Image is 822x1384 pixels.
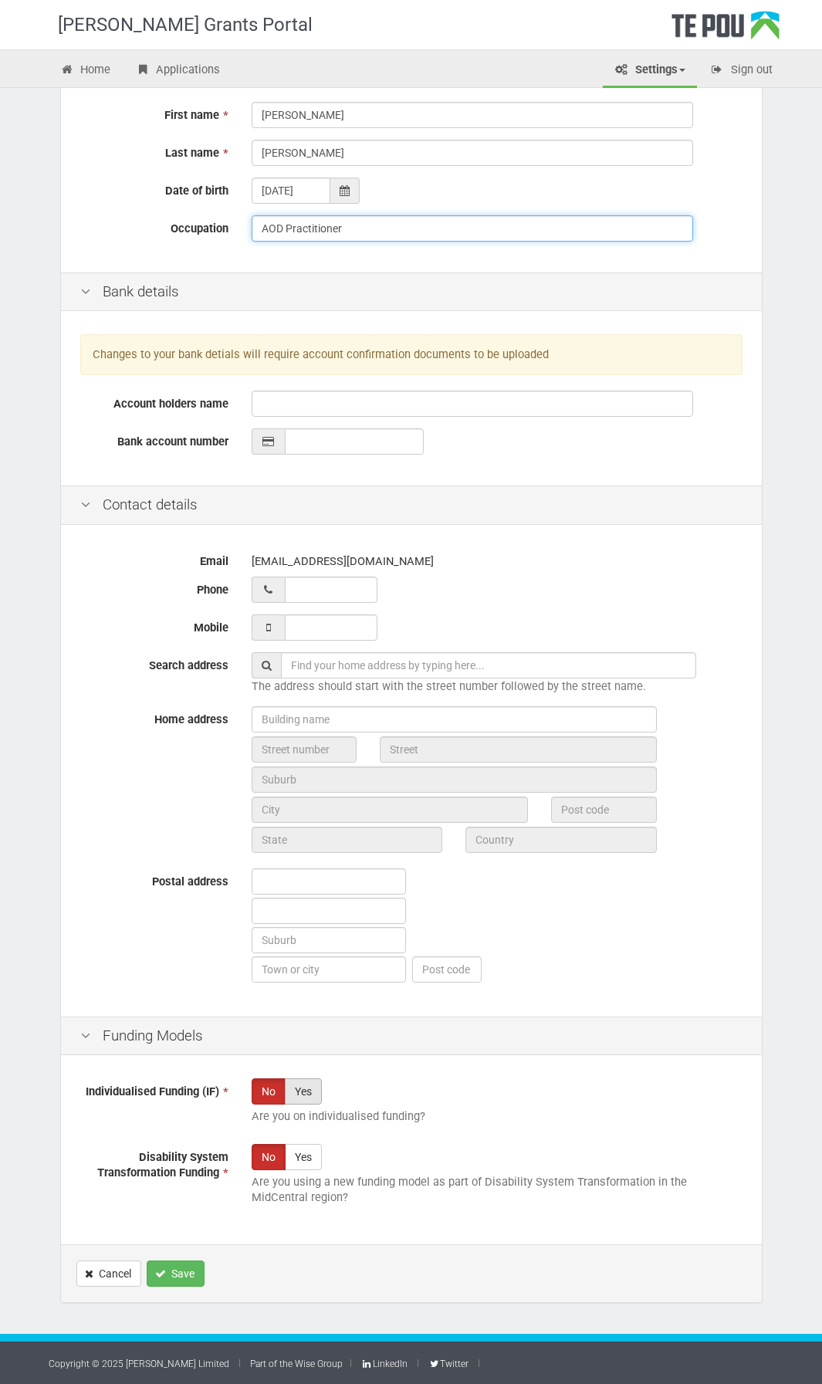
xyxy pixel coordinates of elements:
[252,927,406,953] input: Suburb
[428,1359,469,1369] a: Twitter
[49,54,123,88] a: Home
[69,706,240,728] label: Home address
[113,397,228,411] span: Account holders name
[465,827,657,853] input: Country
[252,1108,743,1125] p: Are you on individualised funding?
[285,1078,322,1105] label: Yes
[117,435,228,448] span: Bank account number
[252,1174,743,1206] p: Are you using a new funding model as part of Disability System Transformation in the MidCentral r...
[164,108,219,122] span: First name
[252,1078,286,1105] label: No
[171,222,228,235] span: Occupation
[49,1359,229,1369] a: Copyright © 2025 [PERSON_NAME] Limited
[361,1359,408,1369] a: LinkedIn
[86,1085,219,1098] span: Individualised Funding (IF)
[412,956,482,983] input: Post code
[671,11,780,49] div: Te Pou Logo
[699,54,784,88] a: Sign out
[252,706,657,733] input: Building name
[61,486,762,525] div: Contact details
[252,956,406,983] input: Town or city
[147,1260,205,1287] button: Save
[551,797,657,823] input: Post code
[252,178,330,204] input: dd/mm/yyyy
[165,184,228,198] span: Date of birth
[61,272,762,312] div: Bank details
[165,146,219,160] span: Last name
[380,736,657,763] input: Street
[603,54,697,88] a: Settings
[252,766,657,793] input: Suburb
[123,54,232,88] a: Applications
[252,679,646,693] span: The address should start with the street number followed by the street name.
[76,1260,141,1287] a: Cancel
[69,548,240,570] label: Email
[194,621,228,634] span: Mobile
[252,797,529,823] input: City
[152,875,228,888] span: Postal address
[97,1150,228,1180] span: Disability System Transformation Funding
[197,583,228,597] span: Phone
[252,827,443,853] input: State
[69,652,240,674] label: Search address
[285,1144,322,1170] label: Yes
[250,1359,343,1369] a: Part of the Wise Group
[61,1017,762,1056] div: Funding Models
[252,548,743,575] div: [EMAIL_ADDRESS][DOMAIN_NAME]
[281,652,696,678] input: Find your home address by typing here...
[80,334,743,375] div: Changes to your bank detials will require account confirmation documents to be uploaded
[252,1144,286,1170] label: No
[252,736,357,763] input: Street number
